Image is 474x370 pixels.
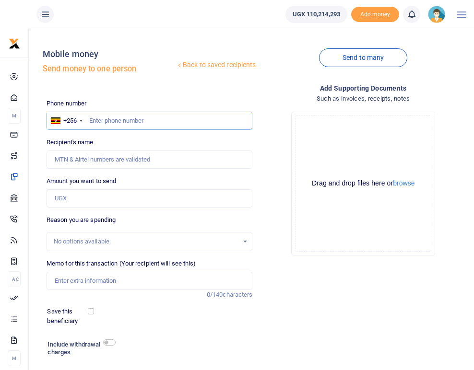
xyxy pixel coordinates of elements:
[47,189,253,208] input: UGX
[43,49,176,59] h4: Mobile money
[260,83,466,93] h4: Add supporting Documents
[9,39,20,46] a: logo-small logo-large logo-large
[176,57,257,74] a: Back to saved recipients
[293,10,341,19] span: UGX 110,214,293
[291,112,435,255] div: File Uploader
[47,215,116,225] label: Reason you are spending
[8,108,21,124] li: M
[8,350,21,366] li: M
[47,112,85,129] div: Uganda: +256
[351,10,399,17] a: Add money
[47,112,253,130] input: Enter phone number
[47,138,94,147] label: Recipient's name
[319,48,407,67] a: Send to many
[428,6,445,23] img: profile-user
[223,291,252,298] span: characters
[428,6,449,23] a: profile-user
[351,7,399,23] li: Toup your wallet
[43,64,176,74] h5: Send money to one person
[47,272,253,290] input: Enter extra information
[285,6,348,23] a: UGX 110,214,293
[47,341,111,356] h6: Include withdrawal charges
[47,99,86,108] label: Phone number
[54,237,239,246] div: No options available.
[47,259,196,268] label: Memo for this transaction (Your recipient will see this)
[63,116,77,126] div: +256
[9,38,20,49] img: logo-small
[47,307,90,325] label: Save this beneficiary
[47,176,116,186] label: Amount you want to send
[393,180,415,186] button: browse
[8,271,21,287] li: Ac
[260,93,466,104] h4: Such as invoices, receipts, notes
[351,7,399,23] span: Add money
[296,179,431,188] div: Drag and drop files here or
[47,150,253,169] input: MTN & Airtel numbers are validated
[282,6,352,23] li: Wallet ballance
[207,291,223,298] span: 0/140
